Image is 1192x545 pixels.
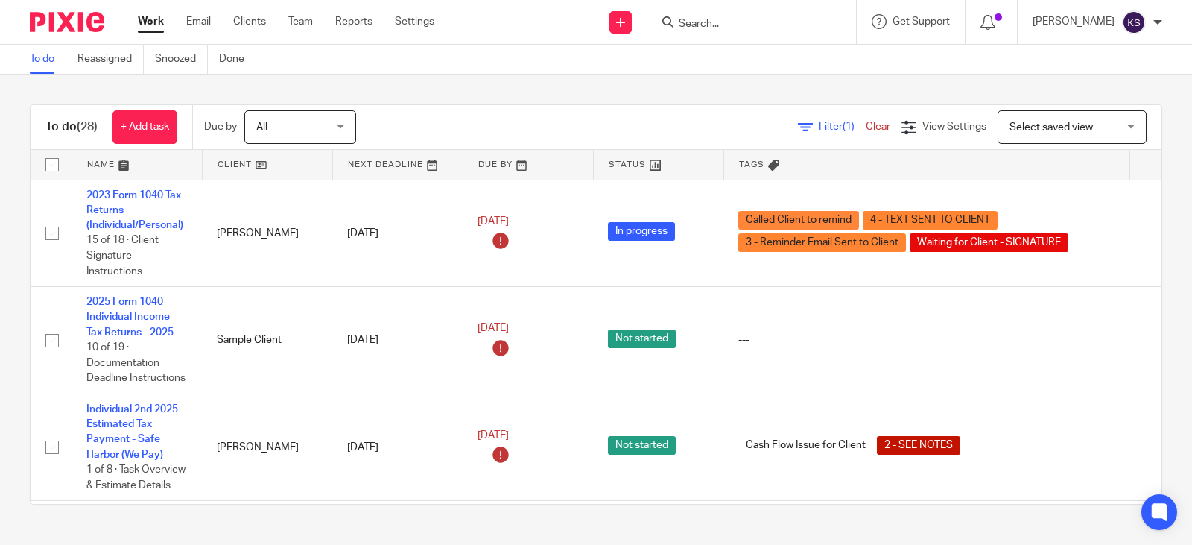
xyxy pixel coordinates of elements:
img: svg%3E [1122,10,1146,34]
span: [DATE] [478,323,509,333]
a: Done [219,45,256,74]
span: 1 of 8 · Task Overview & Estimate Details [86,464,186,491]
span: 4 - TEXT SENT TO CLIENT [863,211,998,230]
span: (1) [843,122,855,132]
p: [PERSON_NAME] [1033,14,1115,29]
td: Sample Client [202,287,332,394]
a: Clear [866,122,890,132]
span: (28) [77,121,98,133]
a: Snoozed [155,45,208,74]
span: Tags [739,160,764,168]
td: [DATE] [332,180,463,287]
td: [PERSON_NAME] [202,180,332,287]
span: Select saved view [1009,122,1093,133]
span: View Settings [922,122,986,132]
a: + Add task [112,110,177,144]
input: Search [677,18,811,31]
a: Reports [335,14,372,29]
span: Not started [608,330,676,348]
a: Settings [395,14,434,29]
a: 2023 Form 1040 Tax Returns (Individual/Personal) [86,190,183,231]
span: Get Support [893,16,950,27]
p: Due by [204,119,237,134]
td: [DATE] [332,394,463,500]
a: To do [30,45,66,74]
h1: To do [45,119,98,135]
a: Clients [233,14,266,29]
span: [DATE] [478,430,509,441]
div: --- [738,333,1115,347]
a: Team [288,14,313,29]
span: Not started [608,436,676,455]
img: Pixie [30,12,104,32]
a: Email [186,14,211,29]
td: [DATE] [332,287,463,394]
a: Reassigned [77,45,144,74]
span: 15 of 18 · Client Signature Instructions [86,236,159,277]
span: All [256,122,267,133]
span: 10 of 19 · Documentation Deadline Instructions [86,342,186,383]
a: Individual 2nd 2025 Estimated Tax Payment - Safe Harbor (We Pay) [86,404,178,460]
td: [PERSON_NAME] [202,394,332,500]
span: 3 - Reminder Email Sent to Client [738,233,906,252]
a: Work [138,14,164,29]
a: 2025 Form 1040 Individual Income Tax Returns - 2025 [86,297,174,338]
span: In progress [608,222,675,241]
span: Waiting for Client - SIGNATURE [910,233,1068,252]
span: Called Client to remind [738,211,859,230]
span: Filter [819,122,866,132]
span: [DATE] [478,216,509,227]
span: Cash Flow Issue for Client [738,436,873,455]
span: 2 - SEE NOTES [877,436,960,455]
